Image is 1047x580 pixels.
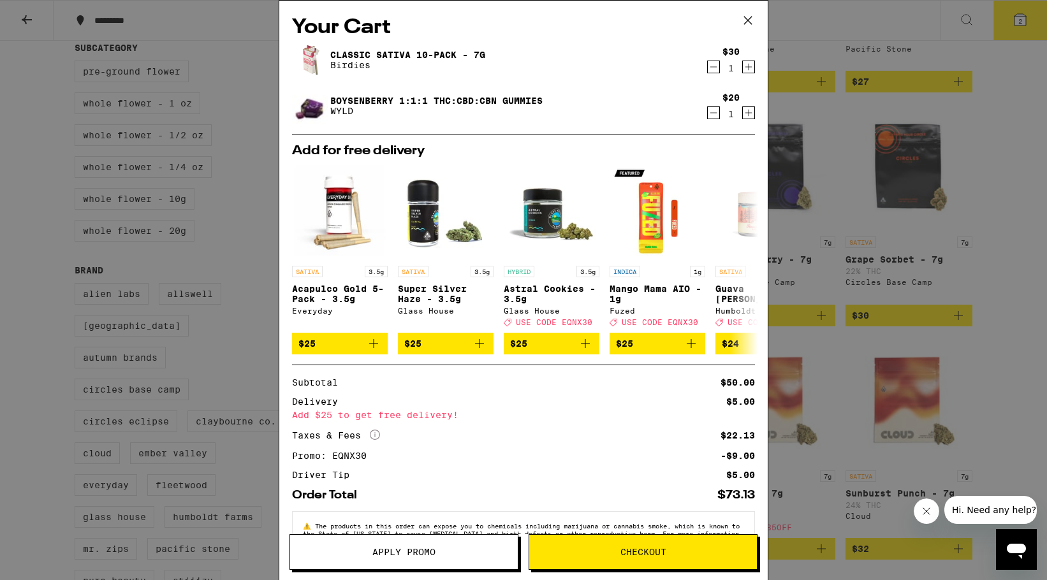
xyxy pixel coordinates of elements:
div: $22.13 [721,431,755,440]
iframe: Button to launch messaging window [996,529,1037,570]
button: Decrement [707,106,720,119]
p: HYBRID [504,266,534,277]
p: WYLD [330,106,543,116]
span: USE CODE EQNX30 [622,318,698,326]
p: 3.5g [576,266,599,277]
div: Delivery [292,397,347,406]
a: Open page for Mango Mama AIO - 1g from Fuzed [610,164,705,333]
div: $30 [722,47,740,57]
img: Glass House - Super Silver Haze - 3.5g [398,164,494,259]
span: $25 [298,338,316,349]
span: $24 [722,338,739,349]
button: Add to bag [398,333,494,354]
div: 1 [722,63,740,73]
a: Boysenberry 1:1:1 THC:CBD:CBN Gummies [330,96,543,106]
div: Add $25 to get free delivery! [292,410,755,419]
button: Increment [742,61,755,73]
div: $5.00 [726,470,755,479]
span: $25 [616,338,633,349]
a: Open page for Guava Mintz Premium - 4g from Humboldt Farms [715,164,811,333]
img: Boysenberry 1:1:1 THC:CBD:CBN Gummies [292,81,328,131]
iframe: Close message [914,498,939,524]
button: Add to bag [715,333,811,354]
div: $5.00 [726,397,755,406]
div: Humboldt Farms [715,307,811,315]
div: Glass House [504,307,599,315]
p: Acapulco Gold 5-Pack - 3.5g [292,284,388,304]
button: Increment [742,106,755,119]
div: 1 [722,109,740,119]
div: Driver Tip [292,470,358,479]
img: Glass House - Astral Cookies - 3.5g [504,164,599,259]
p: Birdies [330,60,485,70]
button: Checkout [529,534,758,570]
button: Apply Promo [289,534,518,570]
p: Guava [PERSON_NAME] Premium - 4g [715,284,811,304]
div: Promo: EQNX30 [292,451,376,460]
p: SATIVA [398,266,428,277]
div: Fuzed [610,307,705,315]
p: INDICA [610,266,640,277]
img: Fuzed - Mango Mama AIO - 1g [610,164,705,259]
span: $25 [404,338,421,349]
span: $25 [510,338,527,349]
h2: Your Cart [292,13,755,42]
img: Humboldt Farms - Guava Mintz Premium - 4g [715,164,811,259]
span: USE CODE EQNX30 [728,318,804,326]
img: Classic Sativa 10-Pack - 7g [292,42,328,78]
span: Apply Promo [372,547,436,556]
span: The products in this order can expose you to chemicals including marijuana or cannabis smoke, whi... [303,522,740,545]
div: Taxes & Fees [292,430,380,441]
button: Decrement [707,61,720,73]
button: Add to bag [292,333,388,354]
div: Everyday [292,307,388,315]
div: $20 [722,92,740,103]
span: USE CODE EQNX30 [516,318,592,326]
img: Everyday - Acapulco Gold 5-Pack - 3.5g [292,164,388,259]
div: $50.00 [721,378,755,387]
a: Open page for Acapulco Gold 5-Pack - 3.5g from Everyday [292,164,388,333]
p: 3.5g [365,266,388,277]
div: Glass House [398,307,494,315]
button: Add to bag [610,333,705,354]
div: Subtotal [292,378,347,387]
div: Order Total [292,489,366,501]
div: -$9.00 [721,451,755,460]
h2: Add for free delivery [292,145,755,157]
p: 3.5g [471,266,494,277]
a: Open page for Super Silver Haze - 3.5g from Glass House [398,164,494,333]
a: Classic Sativa 10-Pack - 7g [330,50,485,60]
p: Super Silver Haze - 3.5g [398,284,494,304]
span: Checkout [620,547,666,556]
iframe: Message from company [944,496,1037,524]
a: Open page for Astral Cookies - 3.5g from Glass House [504,164,599,333]
p: SATIVA [715,266,746,277]
p: 1g [690,266,705,277]
p: Mango Mama AIO - 1g [610,284,705,304]
div: $73.13 [717,489,755,501]
span: ⚠️ [303,522,315,530]
p: Astral Cookies - 3.5g [504,284,599,304]
button: Add to bag [504,333,599,354]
